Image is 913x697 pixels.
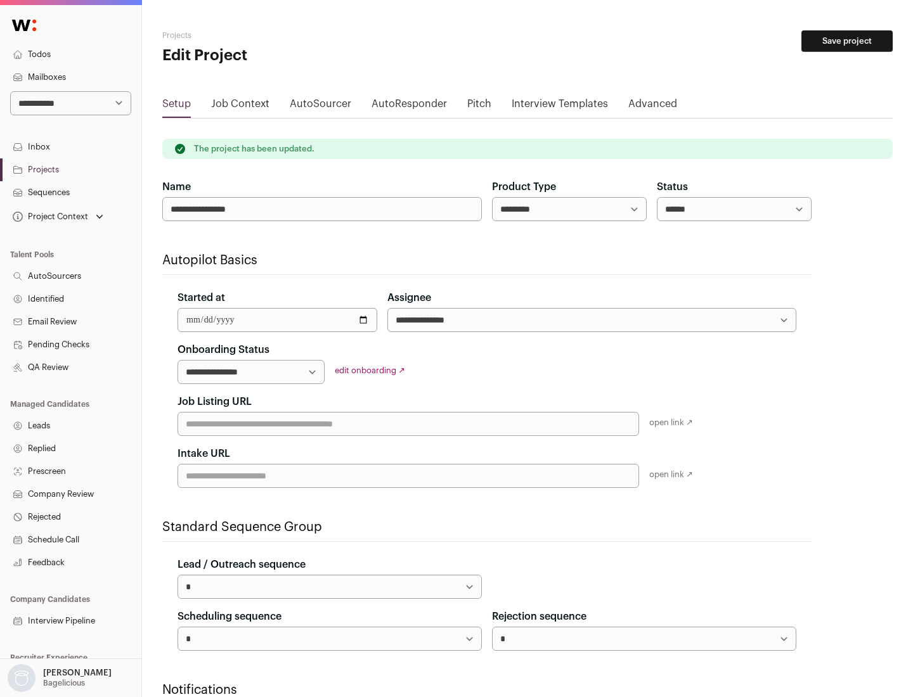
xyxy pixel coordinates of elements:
a: Interview Templates [512,96,608,117]
label: Assignee [387,290,431,305]
label: Scheduling sequence [178,609,282,624]
h2: Standard Sequence Group [162,518,812,536]
a: Advanced [628,96,677,117]
a: Job Context [211,96,269,117]
p: [PERSON_NAME] [43,668,112,678]
h2: Autopilot Basics [162,252,812,269]
label: Intake URL [178,446,230,461]
label: Status [657,179,688,195]
button: Open dropdown [5,664,114,692]
a: Setup [162,96,191,117]
label: Rejection sequence [492,609,586,624]
a: AutoSourcer [290,96,351,117]
a: edit onboarding ↗ [335,366,405,374]
label: Job Listing URL [178,394,252,409]
label: Name [162,179,191,195]
label: Onboarding Status [178,342,269,357]
div: Project Context [10,212,88,222]
label: Product Type [492,179,556,195]
button: Save project [801,30,893,52]
p: The project has been updated. [194,144,314,154]
img: Wellfound [5,13,43,38]
p: Bagelicious [43,678,85,688]
a: Pitch [467,96,491,117]
label: Started at [178,290,225,305]
img: nopic.png [8,664,36,692]
button: Open dropdown [10,208,106,226]
h1: Edit Project [162,46,406,66]
label: Lead / Outreach sequence [178,557,306,572]
h2: Projects [162,30,406,41]
a: AutoResponder [372,96,447,117]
